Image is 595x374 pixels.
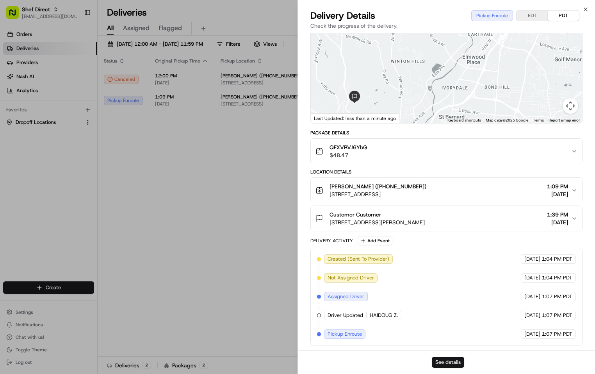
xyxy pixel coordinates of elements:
span: [DATE] [547,218,568,226]
button: Keyboard shortcuts [447,118,481,123]
span: API Documentation [74,154,125,161]
img: 1736555255976-a54dd68f-1ca7-489b-9aae-adbdc363a1c4 [8,75,22,89]
span: Driver Updated [328,312,363,319]
div: We're available if you need us! [35,82,107,89]
span: [STREET_ADDRESS][PERSON_NAME] [330,218,425,226]
span: [DATE] [61,121,77,127]
span: 1:07 PM PDT [542,293,572,300]
button: Start new chat [133,77,142,86]
span: Created (Sent To Provider) [328,256,389,263]
span: Customer Customer [330,211,381,218]
button: [PERSON_NAME] ([PHONE_NUMBER])[STREET_ADDRESS]1:09 PM[DATE] [311,178,582,203]
span: HAIDOUG Z. [370,312,398,319]
button: EDT [517,11,548,21]
div: Delivery Activity [310,238,353,244]
p: Welcome 👋 [8,31,142,44]
span: Delivery Details [310,9,375,22]
div: Location Details [310,169,583,175]
a: 📗Knowledge Base [5,150,63,165]
button: Add Event [358,236,392,245]
span: 1:07 PM PDT [542,312,572,319]
span: Not Assigned Driver [328,274,374,281]
a: Open this area in Google Maps (opens a new window) [313,113,338,123]
button: Map camera controls [563,98,578,114]
p: Check the progress of the delivery. [310,22,583,30]
img: Google [313,113,338,123]
span: Pickup Enroute [328,331,362,338]
div: Last Updated: less than a minute ago [311,113,399,123]
button: QFXVRVJ6YbG$48.47 [311,139,582,164]
span: [STREET_ADDRESS] [330,190,426,198]
span: Knowledge Base [16,154,60,161]
img: Shef Support [8,114,20,126]
input: Clear [20,50,129,59]
span: [DATE] [524,256,540,263]
button: See all [121,100,142,109]
a: 💻API Documentation [63,150,128,165]
span: • [56,121,59,127]
span: [DATE] [524,293,540,300]
span: [DATE] [547,190,568,198]
button: See details [432,357,464,368]
div: Start new chat [35,75,128,82]
a: Terms (opens in new tab) [533,118,544,122]
span: Assigned Driver [328,293,364,300]
img: Nash [8,8,23,23]
div: 📗 [8,154,14,161]
div: 💻 [66,154,72,161]
a: Powered byPylon [55,172,94,179]
span: 1:04 PM PDT [542,256,572,263]
span: Map data ©2025 Google [486,118,528,122]
span: [PERSON_NAME] ([PHONE_NUMBER]) [330,183,426,190]
div: Past conversations [8,102,52,108]
span: QFXVRVJ6YbG [330,143,367,151]
span: Shef Support [24,121,55,127]
span: [DATE] [524,312,540,319]
span: Pylon [78,173,94,179]
span: $48.47 [330,151,367,159]
span: 1:39 PM [547,211,568,218]
button: Customer Customer[STREET_ADDRESS][PERSON_NAME]1:39 PM[DATE] [311,206,582,231]
span: [DATE] [524,274,540,281]
button: PDT [548,11,579,21]
span: 1:04 PM PDT [542,274,572,281]
img: 8571987876998_91fb9ceb93ad5c398215_72.jpg [16,75,30,89]
span: [DATE] [524,331,540,338]
a: Report a map error [549,118,580,122]
span: 1:09 PM [547,183,568,190]
span: 1:07 PM PDT [542,331,572,338]
div: Package Details [310,130,583,136]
